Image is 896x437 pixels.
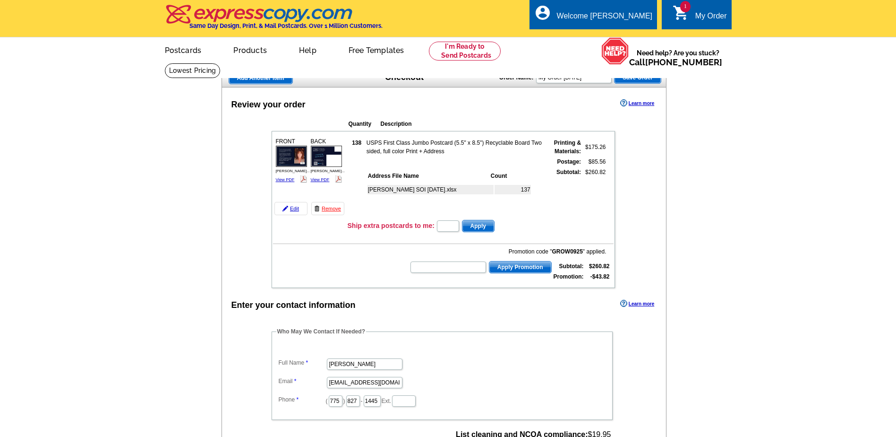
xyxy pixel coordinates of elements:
[673,10,727,22] a: 1 shopping_cart My Order
[589,263,609,270] strong: $260.82
[335,175,342,183] img: pdf_logo.png
[489,261,552,273] button: Apply Promotion
[380,119,553,129] th: Description
[629,48,727,67] span: Need help? Are you stuck?
[189,22,383,29] h4: Same Day Design, Print, & Mail Postcards. Over 1 Million Customers.
[274,202,307,215] a: Edit
[300,175,307,183] img: pdf_logo.png
[534,4,551,21] i: account_circle
[276,393,608,408] dd: ( ) - Ext.
[552,248,583,255] b: GROW0925
[673,4,690,21] i: shopping_cart
[309,136,343,185] div: BACK
[680,1,691,12] span: 1
[311,146,342,167] img: small-thumb.jpg
[279,395,326,404] label: Phone
[367,171,489,181] th: Address File Name
[763,407,896,437] iframe: LiveChat chat widget
[229,72,293,84] a: Add Another Item
[366,138,544,156] td: USPS First Class Jumbo Postcard (5.5" x 8.5") Recyclable Board Two sided, full color Print + Address
[276,169,310,173] span: [PERSON_NAME]...
[695,12,727,25] div: My Order
[231,98,306,111] div: Review your order
[557,12,652,25] div: Welcome [PERSON_NAME]
[314,206,320,211] img: trashcan-icon.gif
[274,136,308,185] div: FRONT
[620,300,654,307] a: Learn more
[279,377,326,385] label: Email
[554,140,581,155] strong: Printing & Materials:
[276,177,295,182] a: View PDF
[282,206,288,211] img: pencil-icon.gif
[311,202,344,215] a: Remove
[556,169,581,175] strong: Subtotal:
[462,220,495,232] button: Apply
[495,185,531,194] td: 137
[489,262,551,273] span: Apply Promotion
[559,263,584,270] strong: Subtotal:
[620,99,654,107] a: Learn more
[279,358,326,367] label: Full Name
[218,38,282,61] a: Products
[311,177,330,182] a: View PDF
[582,157,606,166] td: $85.56
[276,327,366,336] legend: Who May We Contact If Needed?
[645,57,722,67] a: [PHONE_NUMBER]
[410,247,606,256] div: Promotion code " " applied.
[311,169,345,173] span: [PERSON_NAME]...
[150,38,217,61] a: Postcards
[582,167,606,217] td: $260.82
[276,146,307,167] img: small-thumb.jpg
[557,158,581,165] strong: Postage:
[333,38,419,61] a: Free Templates
[629,57,722,67] span: Call
[601,37,629,65] img: help
[462,220,494,232] span: Apply
[229,72,292,84] span: Add Another Item
[590,273,610,280] strong: -$43.82
[352,140,361,146] strong: 138
[582,138,606,156] td: $175.26
[165,11,383,29] a: Same Day Design, Print, & Mail Postcards. Over 1 Million Customers.
[348,221,435,230] h3: Ship extra postcards to me:
[490,171,531,181] th: Count
[284,38,332,61] a: Help
[554,273,584,280] strong: Promotion:
[367,185,494,194] td: [PERSON_NAME] SOI [DATE].xlsx
[231,299,356,312] div: Enter your contact information
[348,119,379,129] th: Quantity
